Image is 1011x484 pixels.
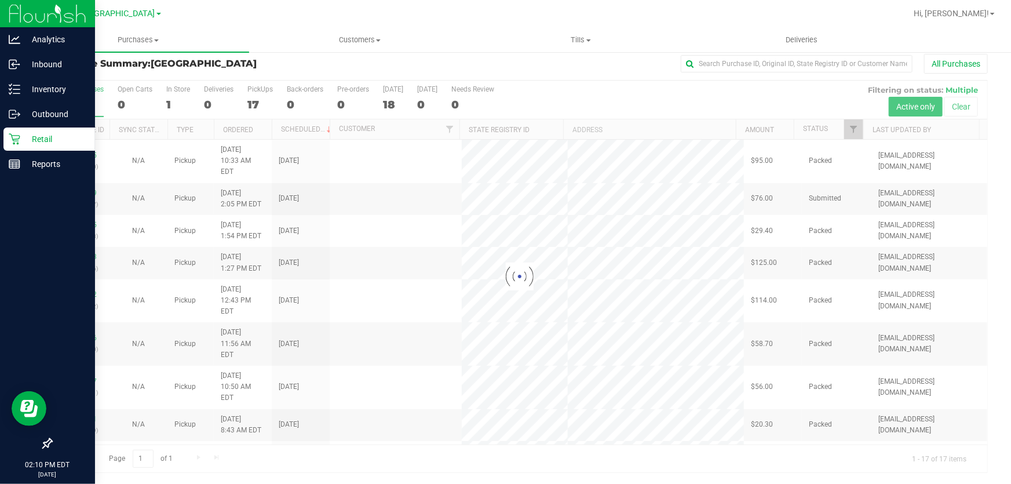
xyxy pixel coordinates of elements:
span: Customers [250,35,470,45]
a: Purchases [28,28,249,52]
inline-svg: Outbound [9,108,20,120]
inline-svg: Analytics [9,34,20,45]
inline-svg: Reports [9,158,20,170]
span: [GEOGRAPHIC_DATA] [151,58,257,69]
iframe: Resource center [12,391,46,426]
h3: Purchase Summary: [51,59,363,69]
p: Inbound [20,57,90,71]
span: [GEOGRAPHIC_DATA] [76,9,155,19]
p: Outbound [20,107,90,121]
p: Inventory [20,82,90,96]
inline-svg: Inventory [9,83,20,95]
span: Purchases [28,35,249,45]
p: Reports [20,157,90,171]
inline-svg: Inbound [9,59,20,70]
input: Search Purchase ID, Original ID, State Registry ID or Customer Name... [681,55,913,72]
a: Tills [470,28,692,52]
p: 02:10 PM EDT [5,460,90,470]
a: Customers [249,28,470,52]
inline-svg: Retail [9,133,20,145]
p: Retail [20,132,90,146]
p: [DATE] [5,470,90,479]
span: Hi, [PERSON_NAME]! [914,9,989,18]
button: All Purchases [924,54,988,74]
span: Deliveries [771,35,834,45]
span: Tills [471,35,691,45]
a: Deliveries [691,28,913,52]
p: Analytics [20,32,90,46]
